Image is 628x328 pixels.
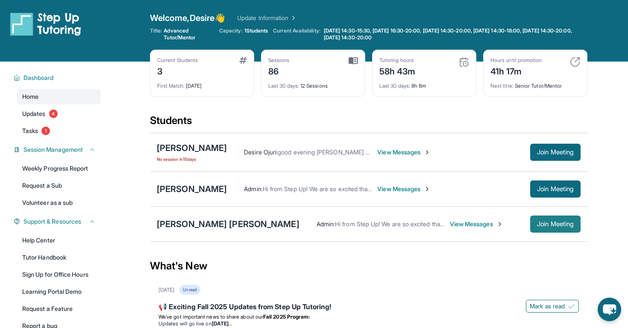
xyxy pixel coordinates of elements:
span: Title: [150,27,162,41]
div: 📢 Exciting Fall 2025 Updates from Step Up Tutoring! [158,301,579,313]
div: 86 [268,64,290,77]
span: Join Meeting [537,186,574,192]
button: Join Meeting [530,144,581,161]
a: Weekly Progress Report [17,161,101,176]
img: card [239,57,247,64]
a: Tutor Handbook [17,250,101,265]
span: View Messages [377,185,431,193]
span: 1 Students [244,27,268,34]
img: Chevron-Right [424,186,431,192]
span: Advanced Tutor/Mentor [164,27,214,41]
a: Tasks1 [17,123,101,139]
img: Chevron Right [288,14,297,22]
a: Learning Portal Demo [17,284,101,299]
button: Session Management [20,145,96,154]
a: Request a Sub [17,178,101,193]
a: Updates4 [17,106,101,121]
span: No session in 15 days [157,156,227,163]
div: Current Students [157,57,198,64]
div: [PERSON_NAME] [157,142,227,154]
img: card [570,57,580,67]
button: Join Meeting [530,180,581,198]
div: 3 [157,64,198,77]
span: Tasks [22,127,38,135]
span: [DATE] 14:30-15:30, [DATE] 16:30-20:00, [DATE] 14:30-20:00, [DATE] 14:30-18:00, [DATE] 14:30-20:0... [324,27,586,41]
span: Desire Ojuri : [244,148,278,156]
button: Dashboard [20,74,96,82]
div: 8h 8m [379,77,469,89]
div: [PERSON_NAME] [157,183,227,195]
img: card [459,57,469,67]
span: Mark as read [530,302,565,310]
a: Update Information [237,14,297,22]
div: Senior Tutor/Mentor [490,77,580,89]
span: Last 30 days : [379,83,410,89]
span: Admin : [244,185,262,192]
span: Session Management [23,145,83,154]
img: Chevron-Right [496,221,503,228]
div: Tutoring hours [379,57,416,64]
div: 41h 17m [490,64,542,77]
a: Sign Up for Office Hours [17,267,101,282]
img: Chevron-Right [424,149,431,156]
button: Join Meeting [530,216,581,233]
span: View Messages [377,148,431,157]
div: 12 Sessions [268,77,358,89]
a: [DATE] 14:30-15:30, [DATE] 16:30-20:00, [DATE] 14:30-20:00, [DATE] 14:30-18:00, [DATE] 14:30-20:0... [322,27,587,41]
span: Home [22,92,38,101]
a: Help Center [17,233,101,248]
img: Mark as read [568,303,575,310]
div: [PERSON_NAME] [PERSON_NAME] [157,218,299,230]
div: Unread [179,285,200,295]
div: Sessions [268,57,290,64]
a: Request a Feature [17,301,101,316]
span: Updates [22,109,46,118]
div: Students [150,114,587,133]
span: 4 [49,109,58,118]
button: chat-button [598,298,621,321]
div: What's New [150,247,587,285]
div: Hours until promotion [490,57,542,64]
button: Mark as read [526,300,579,313]
button: Support & Resources [20,217,96,226]
span: good evening [PERSON_NAME] dad. i wanted to ask if [PERSON_NAME] is still doing tutoring [278,148,528,156]
span: Join Meeting [537,222,574,227]
span: Welcome, Desire 👋 [150,12,225,24]
span: Dashboard [23,74,54,82]
a: Home [17,89,101,104]
a: Volunteer as a sub [17,195,101,210]
li: Updates will go live on [158,320,579,327]
strong: [DATE] [212,320,232,327]
div: [DATE] [158,287,174,293]
span: View Messages [450,220,503,228]
span: Capacity: [219,27,243,34]
span: We’ve got important news to share about our [158,313,263,320]
span: Support & Resources [23,217,81,226]
div: [DATE] [157,77,247,89]
div: 58h 43m [379,64,416,77]
span: 1 [41,127,50,135]
img: card [349,57,358,65]
span: Join Meeting [537,150,574,155]
span: Current Availability: [273,27,320,41]
span: Admin : [317,220,335,228]
span: First Match : [157,83,185,89]
span: Last 30 days : [268,83,299,89]
img: logo [10,12,81,36]
strong: Fall 2025 Program: [263,313,310,320]
span: Next title : [490,83,514,89]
